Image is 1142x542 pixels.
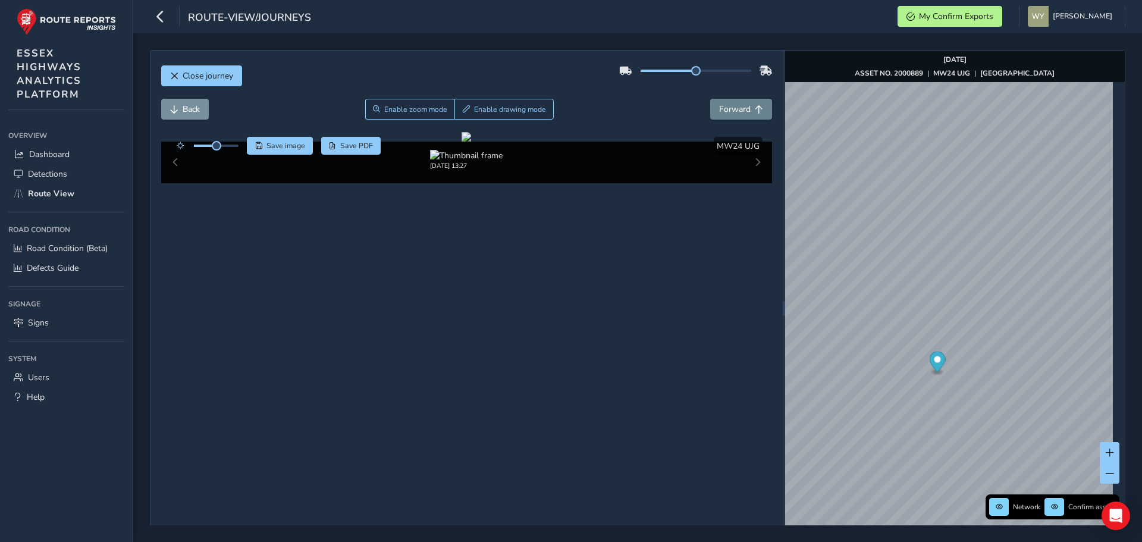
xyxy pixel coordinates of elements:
[17,8,116,35] img: rr logo
[8,221,124,239] div: Road Condition
[29,149,70,160] span: Dashboard
[1028,6,1049,27] img: diamond-layout
[8,145,124,164] a: Dashboard
[1053,6,1112,27] span: [PERSON_NAME]
[855,68,923,78] strong: ASSET NO. 2000889
[933,68,970,78] strong: MW24 UJG
[1013,502,1040,512] span: Network
[365,99,455,120] button: Zoom
[1028,6,1116,27] button: [PERSON_NAME]
[17,46,81,101] span: ESSEX HIGHWAYS ANALYTICS PLATFORM
[943,55,967,64] strong: [DATE]
[710,99,772,120] button: Forward
[161,99,209,120] button: Back
[8,239,124,258] a: Road Condition (Beta)
[28,372,49,383] span: Users
[188,10,311,27] span: route-view/journeys
[8,295,124,313] div: Signage
[8,127,124,145] div: Overview
[8,164,124,184] a: Detections
[266,141,305,151] span: Save image
[8,258,124,278] a: Defects Guide
[28,168,67,180] span: Detections
[855,68,1055,78] div: | |
[183,104,200,115] span: Back
[8,387,124,407] a: Help
[980,68,1055,78] strong: [GEOGRAPHIC_DATA]
[919,11,993,22] span: My Confirm Exports
[321,137,381,155] button: PDF
[384,105,447,114] span: Enable zoom mode
[8,368,124,387] a: Users
[898,6,1002,27] button: My Confirm Exports
[454,99,554,120] button: Draw
[247,137,313,155] button: Save
[474,105,546,114] span: Enable drawing mode
[719,104,751,115] span: Forward
[1068,502,1116,512] span: Confirm assets
[8,313,124,333] a: Signs
[8,184,124,203] a: Route View
[340,141,373,151] span: Save PDF
[27,391,45,403] span: Help
[28,188,74,199] span: Route View
[717,140,760,152] span: MW24 UJG
[28,317,49,328] span: Signs
[27,262,79,274] span: Defects Guide
[161,65,242,86] button: Close journey
[183,70,233,82] span: Close journey
[430,150,503,161] img: Thumbnail frame
[1102,502,1130,530] div: Open Intercom Messenger
[27,243,108,254] span: Road Condition (Beta)
[8,350,124,368] div: System
[929,352,945,376] div: Map marker
[430,161,503,170] div: [DATE] 13:27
